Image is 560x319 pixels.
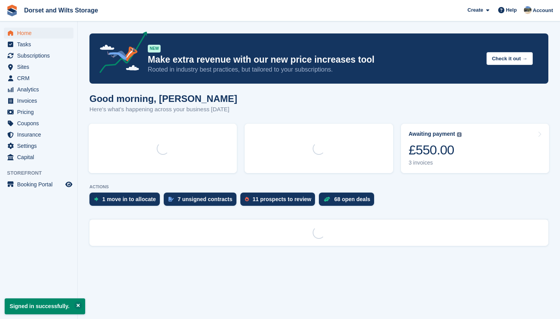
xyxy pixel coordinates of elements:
[17,179,64,190] span: Booking Portal
[17,73,64,84] span: CRM
[64,180,73,189] a: Preview store
[148,45,161,53] div: NEW
[240,193,319,210] a: 11 prospects to review
[89,93,237,104] h1: Good morning, [PERSON_NAME]
[5,298,85,314] p: Signed in successfully.
[17,39,64,50] span: Tasks
[21,4,101,17] a: Dorset and Wilts Storage
[89,193,164,210] a: 1 move in to allocate
[4,140,73,151] a: menu
[457,132,462,137] img: icon-info-grey-7440780725fd019a000dd9b08b2336e03edf1995a4989e88bcd33f0948082b44.svg
[324,196,330,202] img: deal-1b604bf984904fb50ccaf53a9ad4b4a5d6e5aea283cecdc64d6e3604feb123c2.svg
[89,105,237,114] p: Here's what's happening across your business [DATE]
[17,152,64,163] span: Capital
[94,197,98,202] img: move_ins_to_allocate_icon-fdf77a2bb77ea45bf5b3d319d69a93e2d87916cf1d5bf7949dd705db3b84f3ca.svg
[17,140,64,151] span: Settings
[4,39,73,50] a: menu
[4,95,73,106] a: menu
[524,6,532,14] img: Ben Chick
[178,196,233,202] div: 7 unsigned contracts
[4,118,73,129] a: menu
[253,196,311,202] div: 11 prospects to review
[4,107,73,117] a: menu
[93,32,147,76] img: price-adjustments-announcement-icon-8257ccfd72463d97f412b2fc003d46551f7dbcb40ab6d574587a9cd5c0d94...
[4,28,73,39] a: menu
[148,54,480,65] p: Make extra revenue with our new price increases tool
[334,196,370,202] div: 68 open deals
[409,159,462,166] div: 3 invoices
[17,84,64,95] span: Analytics
[102,196,156,202] div: 1 move in to allocate
[319,193,378,210] a: 68 open deals
[17,50,64,61] span: Subscriptions
[6,5,18,16] img: stora-icon-8386f47178a22dfd0bd8f6a31ec36ba5ce8667c1dd55bd0f319d3a0aa187defe.svg
[148,65,480,74] p: Rooted in industry best practices, but tailored to your subscriptions.
[4,84,73,95] a: menu
[506,6,517,14] span: Help
[4,152,73,163] a: menu
[4,73,73,84] a: menu
[164,193,240,210] a: 7 unsigned contracts
[17,28,64,39] span: Home
[89,184,548,189] p: ACTIONS
[168,197,174,202] img: contract_signature_icon-13c848040528278c33f63329250d36e43548de30e8caae1d1a13099fd9432cc5.svg
[245,197,249,202] img: prospect-51fa495bee0391a8d652442698ab0144808aea92771e9ea1ae160a38d050c398.svg
[401,124,549,173] a: Awaiting payment £550.00 3 invoices
[17,61,64,72] span: Sites
[4,129,73,140] a: menu
[486,52,533,65] button: Check it out →
[409,142,462,158] div: £550.00
[4,179,73,190] a: menu
[4,61,73,72] a: menu
[533,7,553,14] span: Account
[17,118,64,129] span: Coupons
[17,107,64,117] span: Pricing
[4,50,73,61] a: menu
[467,6,483,14] span: Create
[17,95,64,106] span: Invoices
[7,169,77,177] span: Storefront
[409,131,455,137] div: Awaiting payment
[17,129,64,140] span: Insurance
